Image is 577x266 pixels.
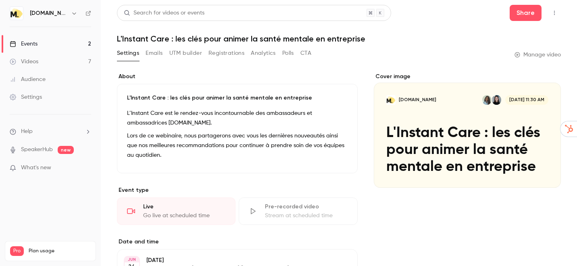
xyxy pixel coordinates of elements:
[10,7,23,20] img: moka.care
[10,75,46,83] div: Audience
[143,203,225,211] div: Live
[117,197,235,225] div: LiveGo live at scheduled time
[146,256,315,264] p: [DATE]
[10,127,91,136] li: help-dropdown-opener
[21,164,51,172] span: What's new
[117,47,139,60] button: Settings
[10,58,38,66] div: Videos
[265,203,347,211] div: Pre-recorded video
[21,145,53,154] a: SpeakerHub
[117,186,358,194] p: Event type
[169,47,202,60] button: UTM builder
[143,212,225,220] div: Go live at scheduled time
[29,248,91,254] span: Plan usage
[374,73,561,188] section: Cover image
[300,47,311,60] button: CTA
[10,246,24,256] span: Pro
[117,73,358,81] label: About
[81,164,91,172] iframe: Noticeable Trigger
[251,47,276,60] button: Analytics
[374,73,561,81] label: Cover image
[515,51,561,59] a: Manage video
[125,257,139,262] div: JUN
[127,131,348,160] p: Lors de ce webinaire, nous partagerons avec vous les dernières nouveautés ainsi que nos meilleure...
[10,93,42,101] div: Settings
[58,146,74,154] span: new
[282,47,294,60] button: Polls
[127,94,348,102] p: L'Instant Care : les clés pour animer la santé mentale en entreprise
[239,197,357,225] div: Pre-recorded videoStream at scheduled time
[21,127,33,136] span: Help
[124,9,204,17] div: Search for videos or events
[265,212,347,220] div: Stream at scheduled time
[127,108,348,128] p: L’Instant Care est le rendez-vous incontournable des ambassadeurs et ambassadrices [DOMAIN_NAME].
[146,47,162,60] button: Emails
[208,47,244,60] button: Registrations
[117,34,561,44] h1: L'Instant Care : les clés pour animer la santé mentale en entreprise
[10,40,37,48] div: Events
[117,238,358,246] label: Date and time
[510,5,542,21] button: Share
[30,9,68,17] h6: [DOMAIN_NAME]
